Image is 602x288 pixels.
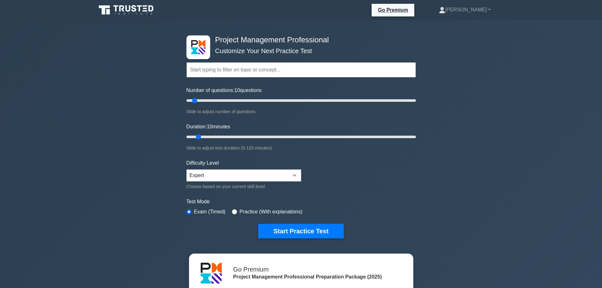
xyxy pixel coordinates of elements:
[186,62,416,77] input: Start typing to filter on topic or concept...
[186,183,301,190] div: Choose based on your current skill level
[258,224,344,238] button: Start Practice Test
[186,198,416,205] label: Test Mode
[234,88,240,93] span: 10
[240,208,302,216] label: Practice (With explanations)
[213,35,385,45] h4: Project Management Professional
[186,108,416,115] div: Slide to adjust number of questions
[194,208,226,216] label: Exam (Timed)
[186,144,416,152] div: Slide to adjust test duration (5-120 minutes)
[186,87,262,94] label: Number of questions: questions
[207,124,212,129] span: 10
[186,123,230,131] label: Duration: minutes
[374,6,412,14] a: Go Premium
[186,159,219,167] label: Difficulty Level
[424,3,506,16] a: [PERSON_NAME]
